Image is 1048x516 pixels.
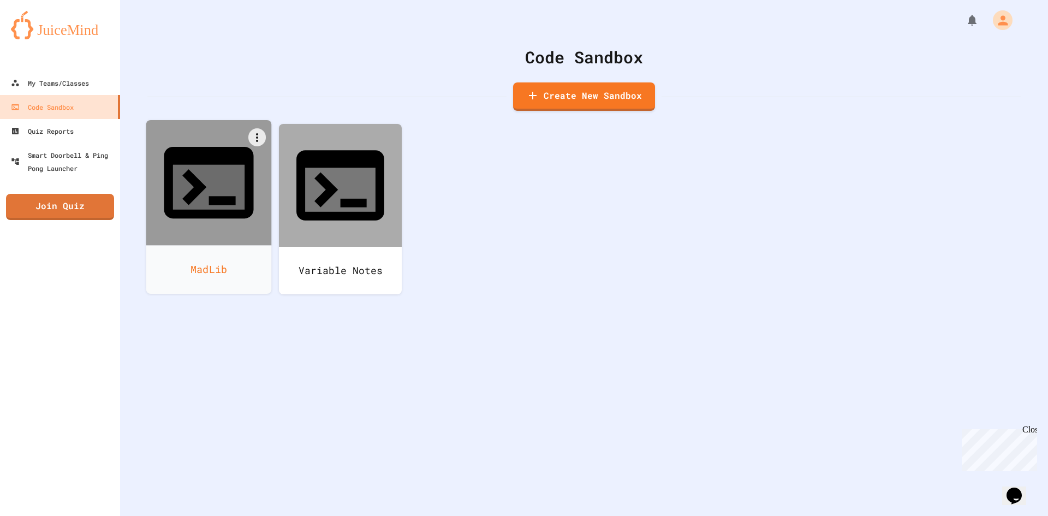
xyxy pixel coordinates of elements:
div: Code Sandbox [147,45,1021,69]
iframe: chat widget [957,425,1037,471]
div: My Teams/Classes [11,76,89,90]
div: Smart Doorbell & Ping Pong Launcher [11,149,116,175]
img: logo-orange.svg [11,11,109,39]
a: MadLib [146,120,272,294]
div: Quiz Reports [11,124,74,138]
a: Variable Notes [279,124,402,294]
iframe: chat widget [1002,472,1037,505]
div: My Account [981,8,1015,33]
div: Code Sandbox [11,100,74,114]
a: Join Quiz [6,194,114,220]
div: MadLib [146,245,272,294]
div: Variable Notes [279,247,402,294]
div: Chat with us now!Close [4,4,75,69]
div: My Notifications [945,11,981,29]
a: Create New Sandbox [513,82,655,111]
